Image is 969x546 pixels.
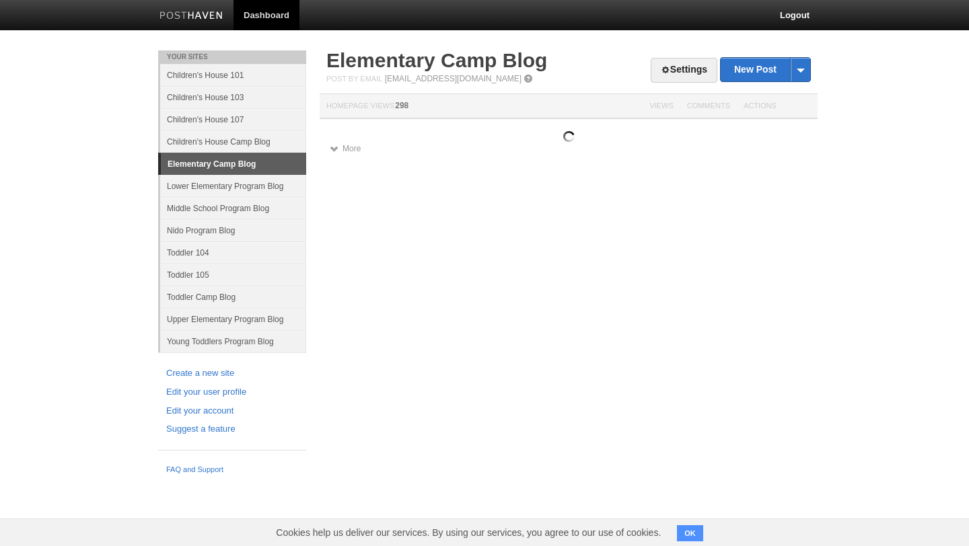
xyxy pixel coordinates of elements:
[166,366,298,381] a: Create a new site
[160,264,306,286] a: Toddler 105
[643,94,680,119] th: Views
[262,519,674,546] span: Cookies help us deliver our services. By using our services, you agree to our use of cookies.
[160,175,306,197] a: Lower Elementary Program Blog
[737,94,818,119] th: Actions
[160,130,306,153] a: Children's House Camp Blog
[161,153,306,175] a: Elementary Camp Blog
[385,74,522,83] a: [EMAIL_ADDRESS][DOMAIN_NAME]
[166,464,298,476] a: FAQ and Support
[721,58,810,81] a: New Post
[160,308,306,330] a: Upper Elementary Program Blog
[330,144,361,153] a: More
[160,241,306,264] a: Toddler 104
[326,75,382,83] span: Post by Email
[160,197,306,219] a: Middle School Program Blog
[160,286,306,308] a: Toddler Camp Blog
[563,131,575,142] img: loading.gif
[677,525,703,541] button: OK
[160,108,306,130] a: Children's House 107
[395,101,408,110] span: 298
[160,219,306,241] a: Nido Program Blog
[680,94,737,119] th: Comments
[166,404,298,418] a: Edit your account
[320,94,643,119] th: Homepage Views
[160,86,306,108] a: Children's House 103
[158,50,306,64] li: Your Sites
[160,64,306,86] a: Children's House 101
[651,58,717,83] a: Settings
[160,330,306,352] a: Young Toddlers Program Blog
[166,385,298,399] a: Edit your user profile
[166,422,298,436] a: Suggest a feature
[326,49,547,71] a: Elementary Camp Blog
[159,11,223,22] img: Posthaven-bar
